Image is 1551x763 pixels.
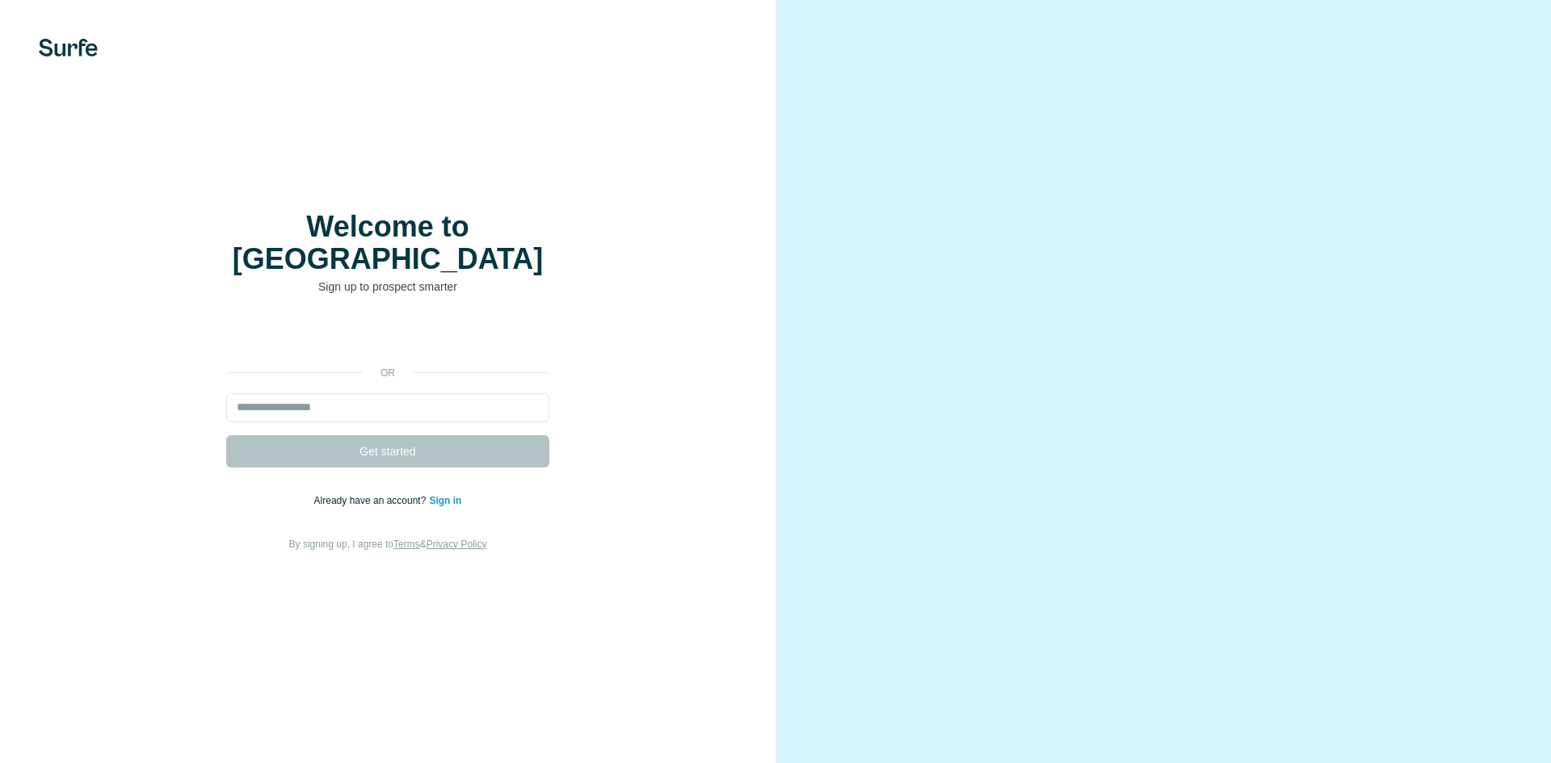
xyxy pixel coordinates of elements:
[226,279,549,295] p: Sign up to prospect smarter
[427,539,487,550] a: Privacy Policy
[362,366,414,380] p: or
[429,495,461,506] a: Sign in
[39,39,98,57] img: Surfe's logo
[393,539,420,550] a: Terms
[226,211,549,275] h1: Welcome to [GEOGRAPHIC_DATA]
[289,539,487,550] span: By signing up, I agree to &
[218,319,557,354] iframe: Sign in with Google Button
[314,495,430,506] span: Already have an account?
